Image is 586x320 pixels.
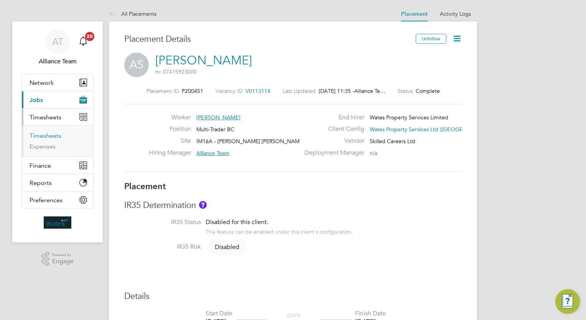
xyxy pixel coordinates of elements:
a: 20 [76,29,91,54]
span: Finance [30,162,51,169]
div: Start Date [206,310,232,318]
button: Network [22,74,93,91]
label: Position [149,125,191,133]
a: Timesheets [30,132,61,139]
span: Wates Property Services Ltd ([GEOGRAPHIC_DATA]… [370,126,502,133]
span: m: 07415923000 [155,68,197,75]
label: IR35 Risk [124,243,201,251]
a: [PERSON_NAME] [155,53,252,68]
button: Unfollow [416,34,446,44]
a: Powered byEngage [41,252,74,266]
label: IR35 Status [124,218,201,226]
button: About IR35 [199,201,207,209]
label: Vendor [300,137,364,145]
button: Reports [22,174,93,191]
button: Jobs [22,91,93,108]
button: Timesheets [22,109,93,125]
label: Client Config [300,125,364,133]
span: AS [124,53,149,77]
a: Placement [401,11,428,17]
div: Timesheets [22,125,93,157]
span: AT [52,36,63,46]
span: Complete [416,87,440,94]
label: Placement ID [146,87,179,94]
label: Deployment Manager [300,149,364,157]
button: Preferences [22,191,93,208]
span: V0113114 [245,87,270,94]
span: Alliance Te… [354,87,385,94]
a: Go to home page [21,216,94,229]
span: Alliance Team [21,57,94,66]
h3: Placement Details [124,34,410,45]
span: Engage [52,258,74,265]
b: Placement [124,181,166,191]
label: Site [149,137,191,145]
span: 20 [85,32,94,41]
span: Timesheets [30,114,61,121]
button: Finance [22,157,93,174]
h3: IR35 Determination [124,200,462,211]
label: Vacancy ID [216,87,242,94]
span: Wates Property Services Limited [370,114,448,121]
span: Powered by [52,252,74,258]
a: Activity Logs [440,10,471,17]
a: All Placements [109,10,156,17]
a: Expenses [30,143,56,150]
label: End Hirer [300,114,364,122]
span: Reports [30,179,52,186]
div: Finish Date [355,310,386,318]
span: P200451 [182,87,203,94]
a: ATAlliance Team [21,29,94,66]
nav: Main navigation [12,21,103,242]
span: Disabled for this client. [206,218,268,226]
label: Worker [149,114,191,122]
label: Hiring Manager [149,149,191,157]
span: Skilled Careers Ltd [370,138,415,145]
h3: Details [124,291,462,302]
span: Multi-Trader BC [196,126,234,133]
span: Network [30,79,54,86]
span: Disabled [207,239,247,255]
button: Engage Resource Center [555,289,580,314]
label: Status [398,87,413,94]
span: n/a [370,150,377,157]
label: Last Updated [283,87,316,94]
img: wates-logo-retina.png [44,216,71,229]
span: IM16A - [PERSON_NAME] [PERSON_NAME] - WORKWISE- North… [196,138,361,145]
span: Jobs [30,96,43,104]
div: This feature can be enabled under this client's configuration. [206,226,353,235]
span: [DATE] 11:35 - [319,87,354,94]
span: Alliance Team [196,150,229,157]
span: Preferences [30,196,63,204]
span: [PERSON_NAME] [196,114,240,121]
